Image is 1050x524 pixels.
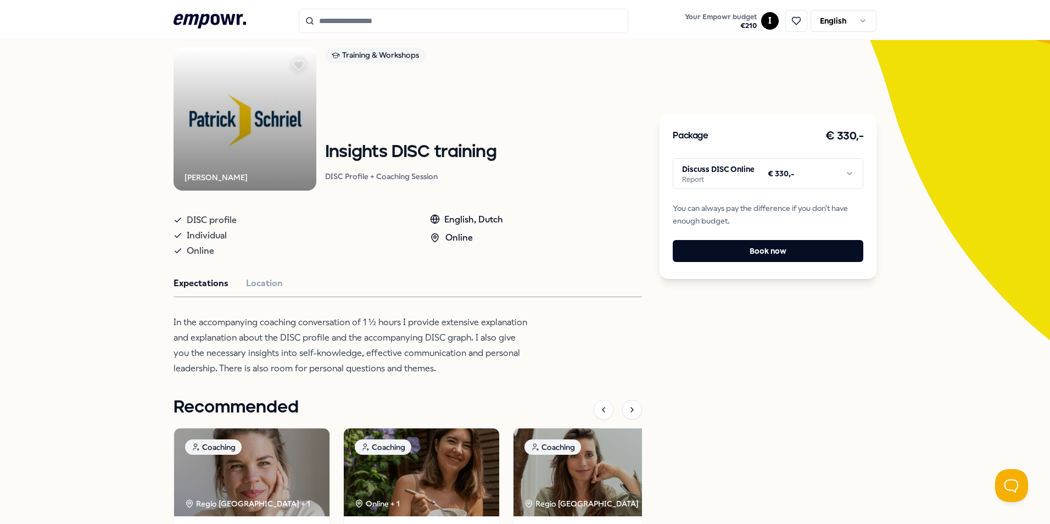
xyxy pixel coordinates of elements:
h1: Recommended [174,394,299,421]
a: Training & Workshops [325,48,496,67]
div: Online [430,231,503,245]
h3: € 330,- [825,127,864,145]
a: Your Empowr budget€210 [680,9,761,32]
img: package image [344,428,499,516]
div: Coaching [524,439,581,455]
div: Regio [GEOGRAPHIC_DATA] + 1 [185,498,310,510]
button: I [761,12,779,30]
div: Coaching [185,439,242,455]
span: Individual [187,228,227,243]
h1: Insights DISC training [325,143,496,162]
span: € 210 [685,21,757,30]
button: Your Empowr budget€210 [683,10,759,32]
iframe: Help Scout Beacon - Open [995,469,1028,502]
img: package image [513,428,669,516]
div: Regio [GEOGRAPHIC_DATA] [524,498,640,510]
p: DISC Profile + Coaching Session [325,171,496,182]
button: Location [246,276,283,291]
div: English, Dutch [430,213,503,227]
img: Product Image [174,48,316,191]
img: package image [174,428,329,516]
div: [PERSON_NAME] [185,171,248,183]
span: You can always pay the difference if you don't have enough budget. [673,202,863,227]
div: Coaching [355,439,411,455]
h3: Package [673,129,708,143]
p: In the accompanying coaching conversation of 1 ½ hours I provide extensive explanation and explan... [174,315,530,376]
span: DISC profile [187,213,237,228]
span: Online [187,243,214,259]
div: Training & Workshops [325,48,425,63]
button: Book now [673,240,863,262]
span: Your Empowr budget [685,13,757,21]
div: Online + 1 [355,498,400,510]
input: Search for products, categories or subcategories [299,9,628,33]
button: Expectations [174,276,228,291]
